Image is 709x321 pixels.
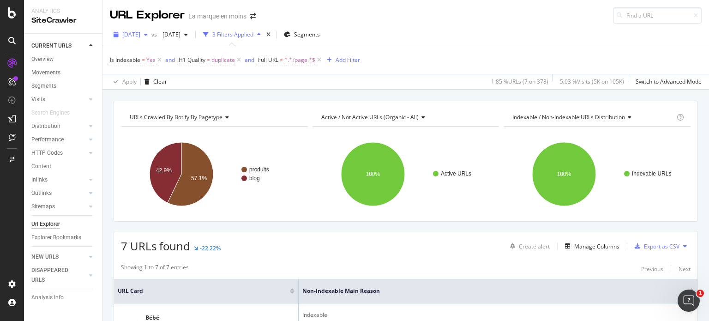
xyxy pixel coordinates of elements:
[574,242,619,250] div: Manage Columns
[644,242,679,250] div: Export as CSV
[31,252,86,262] a: NEW URLS
[284,54,315,67] span: ^.*?page.*$
[212,30,253,38] div: 3 Filters Applied
[31,233,81,242] div: Explorer Bookmarks
[151,30,159,38] span: vs
[110,56,140,64] span: Is Indexable
[31,252,59,262] div: NEW URLS
[179,56,205,64] span: H1 Quality
[122,30,140,38] span: 2025 Aug. 26th
[679,263,691,274] button: Next
[250,13,256,19] div: arrow-right-arrow-left
[31,108,79,118] a: Search Engines
[200,244,221,252] div: -22.22%
[631,239,679,254] button: Export as CSV
[121,263,189,274] div: Showing 1 to 7 of 7 entries
[561,241,619,252] button: Manage Columns
[312,134,497,214] svg: A chart.
[31,135,86,145] a: Performance
[560,78,624,85] div: 5.03 % Visits ( 5K on 105K )
[557,171,571,177] text: 100%
[188,12,246,21] div: La marque en moins
[31,266,78,285] div: DISAPPEARED URLS
[280,27,324,42] button: Segments
[441,170,471,177] text: Active URLs
[31,108,70,118] div: Search Engines
[31,219,96,229] a: Url Explorer
[31,188,52,198] div: Outlinks
[31,68,96,78] a: Movements
[31,41,72,51] div: CURRENT URLS
[294,30,320,38] span: Segments
[512,113,625,121] span: Indexable / Non-Indexable URLs distribution
[679,265,691,273] div: Next
[506,239,550,254] button: Create alert
[321,113,419,121] span: Active / Not Active URLs (organic - all)
[302,311,694,319] div: Indexable
[110,74,137,89] button: Apply
[31,81,96,91] a: Segments
[31,148,86,158] a: HTTP Codes
[245,55,254,64] button: and
[31,162,51,171] div: Content
[697,290,704,297] span: 1
[130,113,222,121] span: URLs Crawled By Botify By pagetype
[636,78,702,85] div: Switch to Advanced Mode
[31,95,86,104] a: Visits
[31,68,60,78] div: Movements
[165,56,175,64] div: and
[504,134,688,214] svg: A chart.
[641,263,663,274] button: Previous
[511,110,675,125] h4: Indexable / Non-Indexable URLs Distribution
[191,175,207,182] text: 57.1%
[142,56,145,64] span: =
[258,56,278,64] span: Full URL
[280,56,283,64] span: ≠
[632,74,702,89] button: Switch to Advanced Mode
[31,55,54,64] div: Overview
[141,74,167,89] button: Clear
[31,219,60,229] div: Url Explorer
[31,95,45,104] div: Visits
[165,55,175,64] button: and
[632,170,671,177] text: Indexable URLs
[159,30,180,38] span: 2025 Jul. 22nd
[122,78,137,85] div: Apply
[31,202,55,212] div: Sitemaps
[323,55,360,66] button: Add Filter
[110,7,185,23] div: URL Explorer
[199,27,264,42] button: 3 Filters Applied
[153,78,167,85] div: Clear
[31,188,86,198] a: Outlinks
[146,54,156,67] span: Yes
[31,81,56,91] div: Segments
[264,30,272,39] div: times
[31,121,60,131] div: Distribution
[31,135,64,145] div: Performance
[211,54,235,67] span: duplicate
[31,148,63,158] div: HTTP Codes
[31,233,96,242] a: Explorer Bookmarks
[31,15,95,26] div: SiteCrawler
[31,41,86,51] a: CURRENT URLS
[121,134,306,214] div: A chart.
[31,293,96,303] a: Analysis Info
[31,266,86,285] a: DISAPPEARED URLS
[245,56,254,64] div: and
[336,56,360,64] div: Add Filter
[31,55,96,64] a: Overview
[207,56,210,64] span: =
[302,287,675,295] span: Non-Indexable Main Reason
[249,175,260,182] text: blog
[678,290,700,312] iframe: Intercom live chat
[31,175,48,185] div: Inlinks
[159,27,192,42] button: [DATE]
[31,202,86,212] a: Sitemaps
[641,265,663,273] div: Previous
[31,162,96,171] a: Content
[366,171,380,177] text: 100%
[491,78,548,85] div: 1.85 % URLs ( 7 on 378 )
[319,110,491,125] h4: Active / Not Active URLs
